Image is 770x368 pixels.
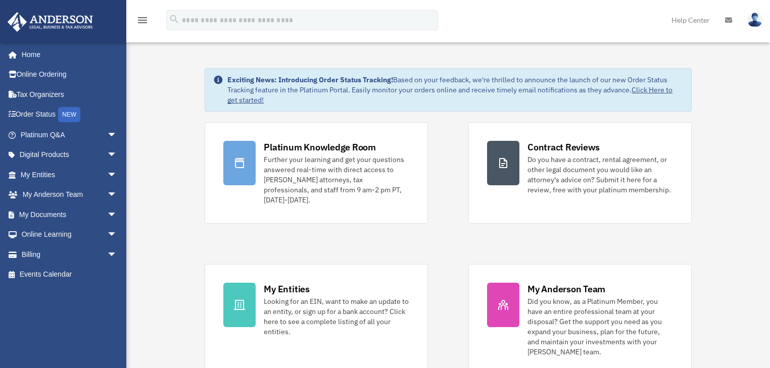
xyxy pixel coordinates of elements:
div: NEW [58,107,80,122]
a: Order StatusNEW [7,104,132,125]
a: Home [7,44,127,65]
span: arrow_drop_down [107,225,127,245]
span: arrow_drop_down [107,244,127,265]
div: Do you have a contract, rental agreement, or other legal document you would like an attorney's ad... [527,154,673,195]
span: arrow_drop_down [107,204,127,225]
a: Platinum Q&Aarrow_drop_down [7,125,132,145]
a: Platinum Knowledge Room Further your learning and get your questions answered real-time with dire... [205,122,428,224]
img: User Pic [747,13,762,27]
div: Looking for an EIN, want to make an update to an entity, or sign up for a bank account? Click her... [264,296,409,337]
span: arrow_drop_down [107,125,127,145]
a: My Anderson Teamarrow_drop_down [7,185,132,205]
a: Online Learningarrow_drop_down [7,225,132,245]
a: menu [136,18,149,26]
div: My Anderson Team [527,283,605,295]
div: Contract Reviews [527,141,600,153]
a: My Entitiesarrow_drop_down [7,165,132,185]
a: Billingarrow_drop_down [7,244,132,265]
div: Based on your feedback, we're thrilled to announce the launch of our new Order Status Tracking fe... [227,75,683,105]
a: Contract Reviews Do you have a contract, rental agreement, or other legal document you would like... [468,122,692,224]
div: Platinum Knowledge Room [264,141,376,153]
i: menu [136,14,149,26]
a: Events Calendar [7,265,132,285]
strong: Exciting News: Introducing Order Status Tracking! [227,75,393,84]
span: arrow_drop_down [107,165,127,185]
a: Tax Organizers [7,84,132,104]
div: Further your learning and get your questions answered real-time with direct access to [PERSON_NAM... [264,154,409,205]
img: Anderson Advisors Platinum Portal [5,12,96,32]
div: My Entities [264,283,309,295]
a: Digital Productsarrow_drop_down [7,145,132,165]
span: arrow_drop_down [107,145,127,166]
a: Click Here to get started! [227,85,672,104]
a: My Documentsarrow_drop_down [7,204,132,225]
span: arrow_drop_down [107,185,127,205]
i: search [169,14,180,25]
div: Did you know, as a Platinum Member, you have an entire professional team at your disposal? Get th... [527,296,673,357]
a: Online Ordering [7,65,132,85]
